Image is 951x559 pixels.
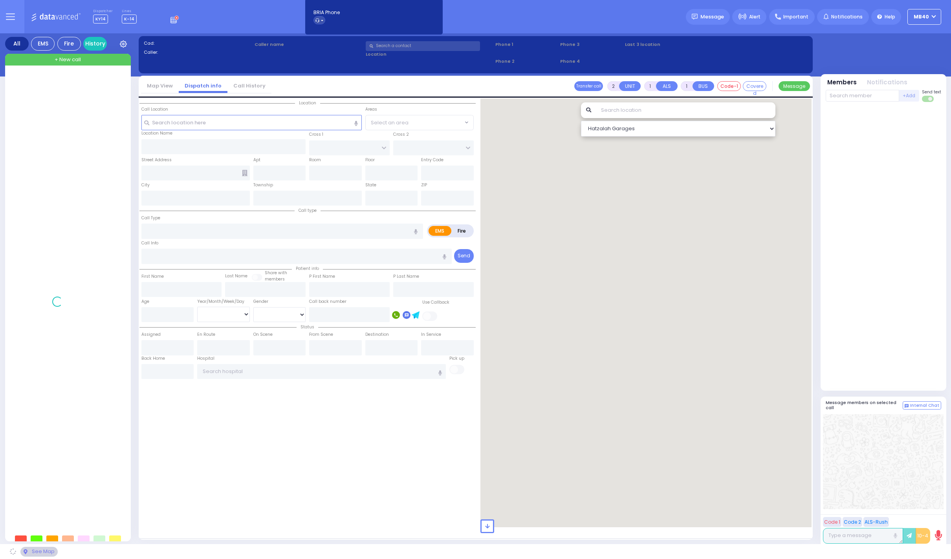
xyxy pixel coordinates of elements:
span: Alert [749,13,760,20]
label: Caller name [255,41,363,48]
label: Assigned [141,331,161,338]
label: From Scene [309,331,333,338]
span: Select an area [371,119,409,127]
label: Cad: [144,40,252,47]
label: Caller: [144,49,252,56]
a: Map View [141,82,179,89]
label: Floor [365,157,375,163]
label: First Name [141,273,164,280]
label: Location [366,51,493,58]
label: Entry Code [421,157,443,163]
label: State [365,182,376,188]
span: MB40 [914,13,929,20]
span: Notifications [831,13,863,20]
label: Back Home [141,355,165,362]
span: KY14 [93,15,108,24]
img: comment-alt.png [905,404,909,408]
button: BUS [693,81,714,91]
span: BRIA Phone [313,9,340,16]
input: Search location [596,102,775,118]
label: Turn off text [922,95,935,103]
label: Last 3 location [625,41,716,48]
label: P First Name [309,273,335,280]
a: Dispatch info [179,82,227,89]
span: + New call [55,56,81,64]
img: message.svg [692,14,698,20]
label: On Scene [253,331,273,338]
label: Fire [451,226,473,236]
label: EMS [429,226,451,236]
span: Send text [922,89,941,95]
span: members [265,276,285,282]
label: Location Name [141,130,172,137]
a: Call History [227,82,271,89]
label: Township [253,182,273,188]
a: History [83,37,107,51]
input: Search hospital [197,364,446,379]
label: Call Type [141,215,160,221]
label: Call Info [141,240,158,246]
div: All [5,37,29,51]
label: Room [309,157,321,163]
button: ALS-Rush [863,517,889,527]
img: Logo [31,12,83,22]
button: Message [779,81,810,91]
label: Pick up [449,355,464,362]
label: Gender [253,299,268,305]
span: Call type [295,208,321,213]
button: Covered [743,81,766,91]
input: Search member [826,90,899,102]
label: Use Callback [422,299,449,306]
span: Help [885,13,895,20]
label: Lines [122,9,137,14]
span: Phone 3 [560,41,622,48]
label: Hospital [197,355,214,362]
label: En Route [197,331,215,338]
button: Send [454,249,474,263]
span: Phone 4 [560,58,622,65]
label: Cross 1 [309,131,323,138]
label: Dispatcher [93,9,113,14]
label: Call back number [309,299,346,305]
label: Apt [253,157,260,163]
span: Patient info [292,266,323,271]
span: Other building occupants [242,170,247,176]
button: Code 1 [823,517,841,527]
label: Destination [365,331,389,338]
button: UNIT [619,81,641,91]
span: Message [700,13,724,21]
span: Location [295,100,320,106]
button: Code 2 [843,517,862,527]
div: EMS [31,37,55,51]
small: Share with [265,270,287,276]
label: ZIP [421,182,427,188]
div: Year/Month/Week/Day [197,299,250,305]
button: Members [827,78,857,87]
span: Phone 1 [495,41,557,48]
button: Transfer call [574,81,603,91]
input: Search a contact [366,41,480,51]
button: Notifications [867,78,907,87]
div: Fire [57,37,81,51]
label: Street Address [141,157,172,163]
span: Status [297,324,318,330]
span: Phone 2 [495,58,557,65]
button: Internal Chat [903,401,941,410]
label: Last Name [225,273,247,279]
label: Cross 2 [393,131,409,138]
label: Areas [365,106,377,113]
label: Age [141,299,149,305]
label: Call Location [141,106,168,113]
h5: Message members on selected call [826,400,903,410]
span: Internal Chat [910,403,939,408]
button: MB40 [907,9,941,25]
button: Code-1 [717,81,741,91]
label: In Service [421,331,441,338]
span: K-14 [122,15,137,24]
input: Search location here [141,115,362,130]
button: ALS [656,81,678,91]
label: P Last Name [393,273,419,280]
span: Important [783,13,808,20]
div: See map [20,547,57,557]
label: City [141,182,150,188]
